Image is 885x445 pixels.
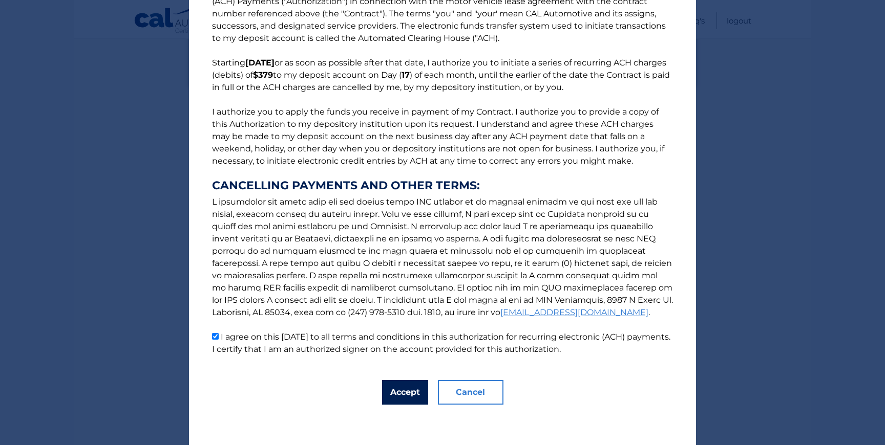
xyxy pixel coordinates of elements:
b: $379 [253,70,273,80]
button: Cancel [438,380,503,405]
strong: CANCELLING PAYMENTS AND OTHER TERMS: [212,180,673,192]
b: 17 [402,70,410,80]
label: I agree on this [DATE] to all terms and conditions in this authorization for recurring electronic... [212,332,670,354]
b: [DATE] [245,58,275,68]
button: Accept [382,380,428,405]
a: [EMAIL_ADDRESS][DOMAIN_NAME] [500,307,648,317]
